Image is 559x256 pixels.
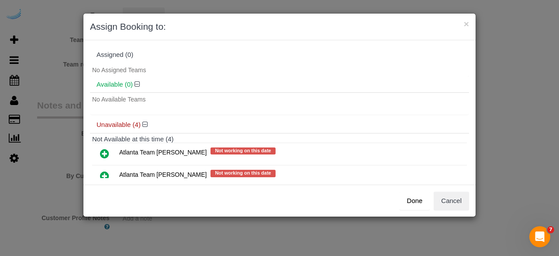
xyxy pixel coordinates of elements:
[400,192,430,210] button: Done
[90,20,469,33] h3: Assign Booking to:
[210,147,275,154] span: Not working on this date
[119,149,207,156] span: Atlanta Team [PERSON_NAME]
[92,136,467,143] h4: Not Available at this time (4)
[210,170,275,177] span: Not working on this date
[529,226,550,247] iframe: Intercom live chat
[97,81,462,88] h4: Available (0)
[97,121,462,129] h4: Unavailable (4)
[97,51,462,59] div: Assigned (0)
[464,19,469,28] button: ×
[119,172,207,179] span: Atlanta Team [PERSON_NAME]
[434,192,469,210] button: Cancel
[92,67,146,74] span: No Assigned Teams
[547,226,554,233] span: 7
[92,96,145,103] span: No Available Teams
